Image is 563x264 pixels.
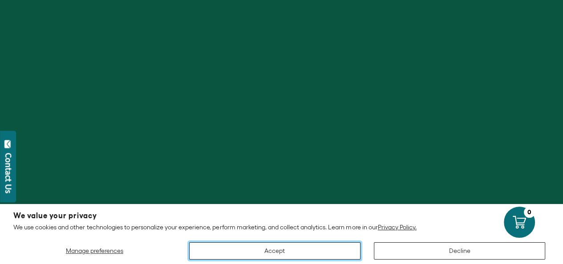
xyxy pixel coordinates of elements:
[189,242,360,260] button: Accept
[378,224,417,231] a: Privacy Policy.
[13,242,176,260] button: Manage preferences
[4,153,13,193] div: Contact Us
[13,212,550,220] h2: We value your privacy
[524,207,535,218] div: 0
[374,242,545,260] button: Decline
[66,247,123,254] span: Manage preferences
[13,223,550,231] p: We use cookies and other technologies to personalize your experience, perform marketing, and coll...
